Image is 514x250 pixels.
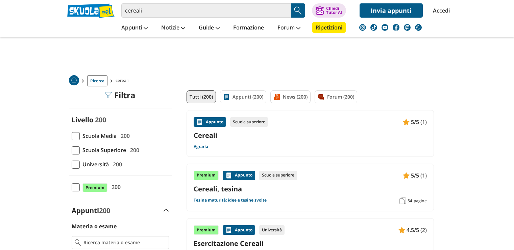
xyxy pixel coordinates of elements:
[72,115,93,124] label: Livello
[80,160,109,169] span: Università
[121,3,291,18] input: Cerca appunti, riassunti o versioni
[116,75,131,86] span: cereali
[276,22,302,34] a: Forum
[315,90,357,103] a: Forum (200)
[99,206,110,215] span: 200
[259,171,297,180] div: Scuola superiore
[75,239,81,246] img: Ricerca materia o esame
[69,75,79,85] img: Home
[411,171,419,180] span: 5/5
[420,226,427,234] span: (2)
[194,239,427,248] a: Esercitazione Cereali
[411,118,419,126] span: 5/5
[382,24,388,31] img: youtube
[194,171,219,180] div: Premium
[326,6,342,15] div: Chiedi Tutor AI
[109,183,121,191] span: 200
[197,22,221,34] a: Guide
[72,223,117,230] label: Materia o esame
[80,146,126,154] span: Scuola Superiore
[194,184,427,193] a: Cereali, tesina
[408,198,412,204] span: 54
[69,75,79,86] a: Home
[194,225,219,235] div: Premium
[120,22,149,34] a: Appunti
[231,22,266,34] a: Formazione
[95,115,106,124] span: 200
[110,160,122,169] span: 200
[403,172,410,179] img: Appunti contenuto
[194,197,267,203] a: Tesina maturità: idee e tesine svolte
[83,239,166,246] input: Ricerca materia o esame
[118,131,130,140] span: 200
[414,198,427,204] span: pagine
[87,75,107,86] a: Ricerca
[270,90,311,103] a: News (200)
[105,92,112,99] img: Filtra filtri mobile
[225,172,232,179] img: Appunti contenuto
[223,225,255,235] div: Appunto
[407,226,419,234] span: 4.5/5
[370,24,377,31] img: tiktok
[225,227,232,233] img: Appunti contenuto
[196,119,203,125] img: Appunti contenuto
[403,119,410,125] img: Appunti contenuto
[318,93,324,100] img: Forum filtro contenuto
[398,227,405,233] img: Appunti contenuto
[164,209,169,212] img: Apri e chiudi sezione
[72,206,110,215] label: Appunti
[273,93,280,100] img: News filtro contenuto
[230,117,268,127] div: Scuola superiore
[393,24,399,31] img: facebook
[359,24,366,31] img: instagram
[420,118,427,126] span: (1)
[220,90,266,103] a: Appunti (200)
[360,3,423,18] a: Invia appunti
[194,117,226,127] div: Appunto
[312,3,346,18] button: ChiediTutor AI
[194,144,208,149] a: Agraria
[415,24,422,31] img: WhatsApp
[223,171,255,180] div: Appunto
[160,22,187,34] a: Notizie
[80,131,117,140] span: Scuola Media
[293,5,303,16] img: Cerca appunti, riassunti o versioni
[404,24,411,31] img: twitch
[259,225,285,235] div: Università
[82,183,107,192] span: Premium
[105,90,136,100] div: Filtra
[127,146,139,154] span: 200
[433,3,447,18] a: Accedi
[223,93,230,100] img: Appunti filtro contenuto
[194,131,427,140] a: Cereali
[291,3,305,18] button: Search Button
[187,90,216,103] a: Tutti (200)
[312,22,346,33] a: Ripetizioni
[420,171,427,180] span: (1)
[399,197,406,204] img: Pagine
